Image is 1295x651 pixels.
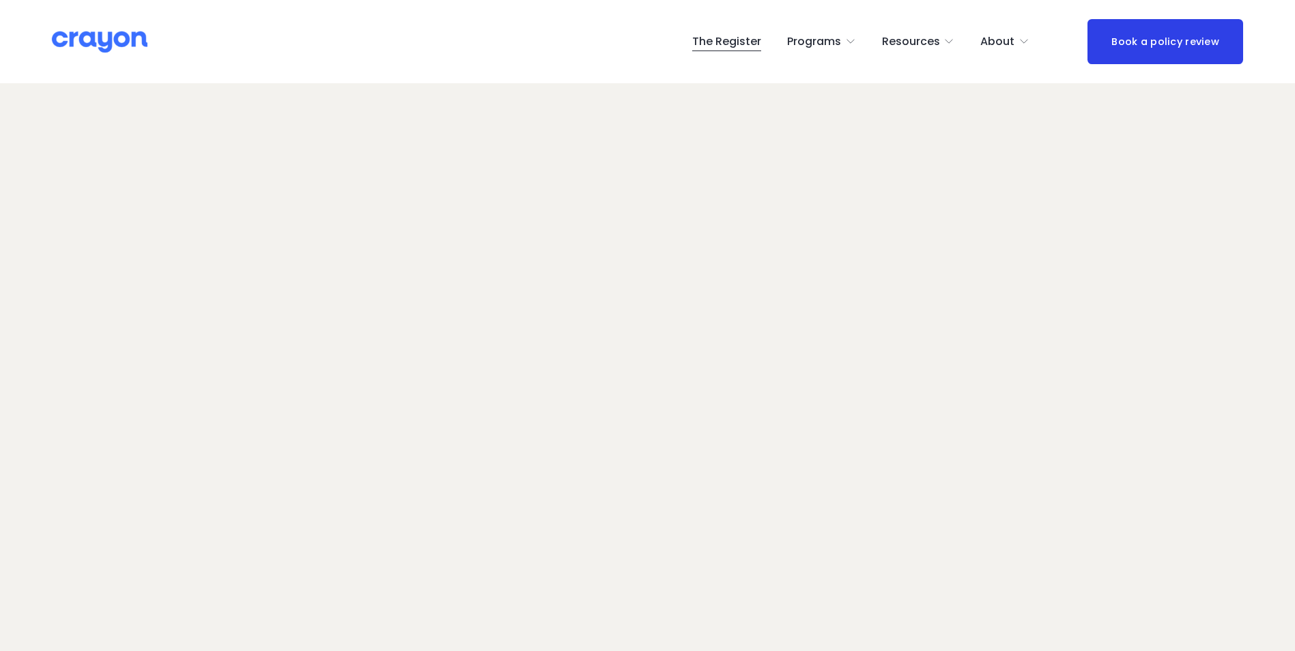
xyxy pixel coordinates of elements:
a: Book a policy review [1087,19,1243,63]
span: About [980,32,1014,52]
span: Programs [787,32,841,52]
span: Resources [882,32,940,52]
a: folder dropdown [787,31,856,53]
a: folder dropdown [980,31,1029,53]
a: The Register [692,31,761,53]
img: Crayon [52,30,147,54]
a: folder dropdown [882,31,955,53]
